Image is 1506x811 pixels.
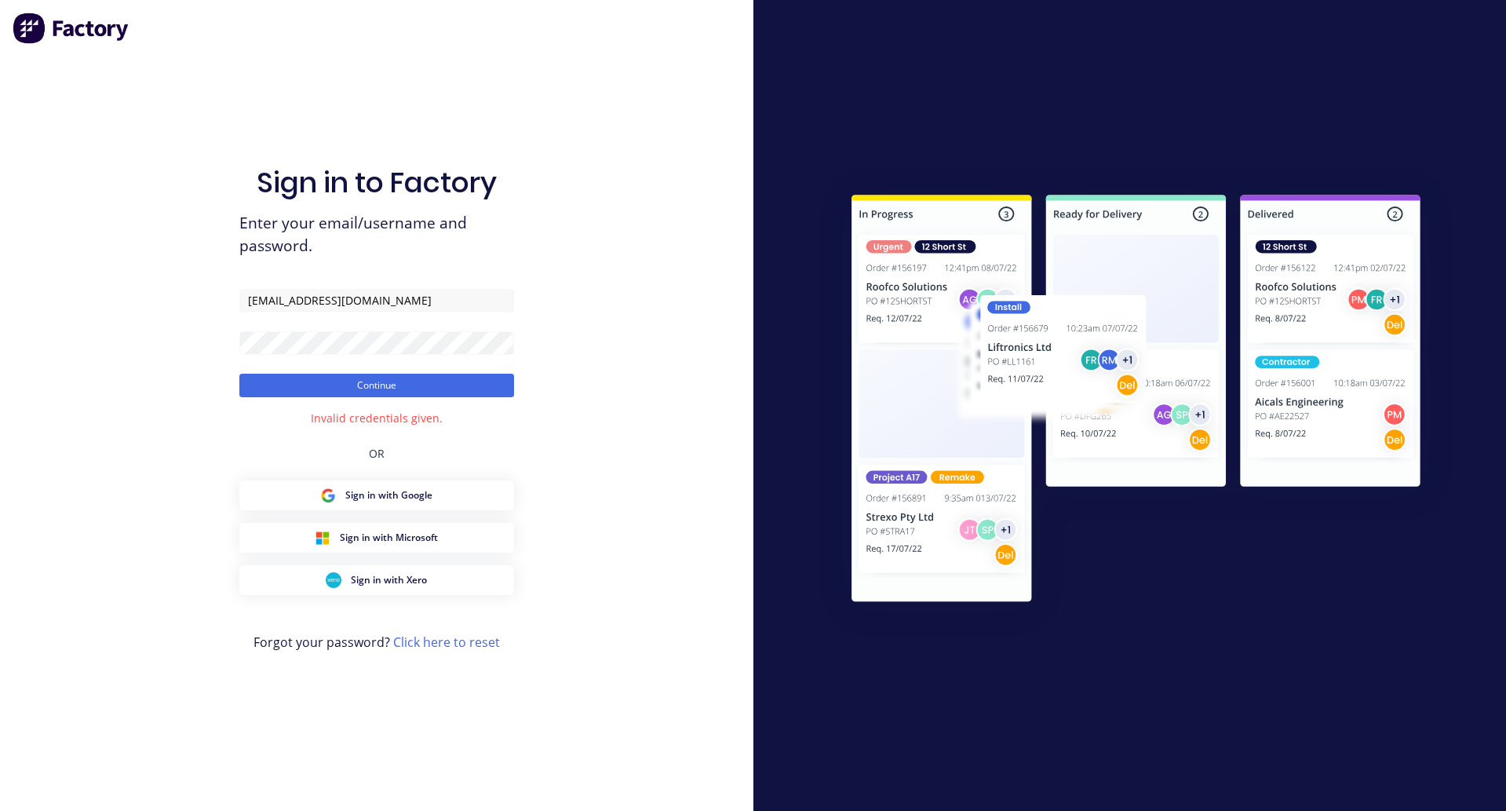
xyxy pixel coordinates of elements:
[257,166,497,199] h1: Sign in to Factory
[239,374,514,397] button: Continue
[369,426,385,480] div: OR
[239,289,514,312] input: Email/Username
[345,488,432,502] span: Sign in with Google
[315,530,330,546] img: Microsoft Sign in
[239,565,514,595] button: Xero Sign inSign in with Xero
[13,13,130,44] img: Factory
[239,212,514,258] span: Enter your email/username and password.
[253,633,500,652] span: Forgot your password?
[239,523,514,553] button: Microsoft Sign inSign in with Microsoft
[340,531,438,545] span: Sign in with Microsoft
[326,572,341,588] img: Xero Sign in
[311,410,443,426] div: Invalid credentials given.
[239,480,514,510] button: Google Sign inSign in with Google
[351,573,427,587] span: Sign in with Xero
[393,634,500,651] a: Click here to reset
[817,163,1455,639] img: Sign in
[320,488,336,503] img: Google Sign in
